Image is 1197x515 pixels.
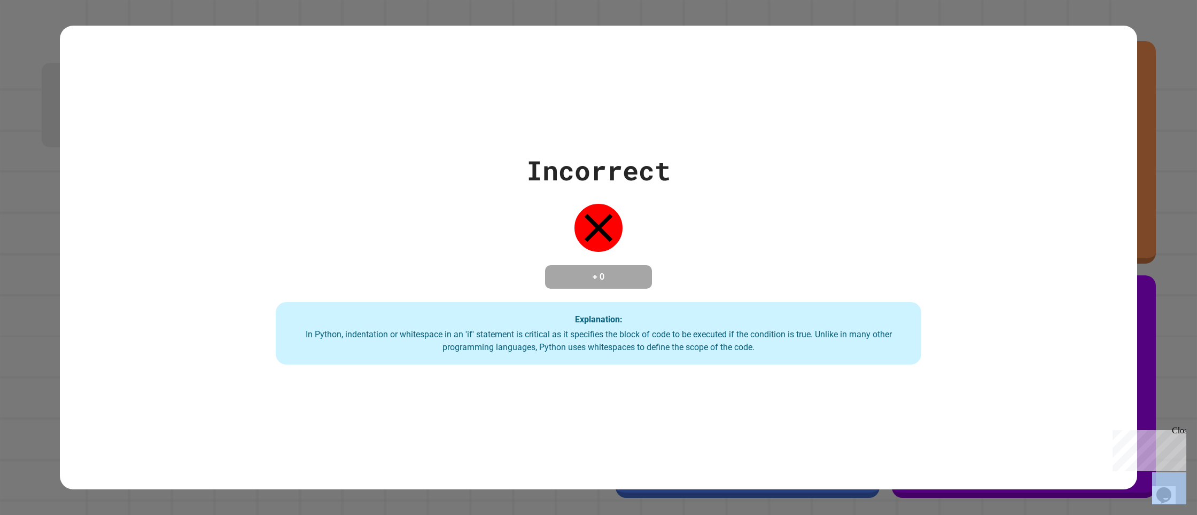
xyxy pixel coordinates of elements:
div: Incorrect [526,150,671,191]
div: In Python, indentation or whitespace in an 'if' statement is critical as it specifies the block o... [286,328,911,354]
div: Chat with us now!Close [4,4,74,68]
h4: + 0 [556,271,641,283]
strong: Explanation: [575,314,623,324]
iframe: chat widget [1152,472,1186,504]
iframe: chat widget [1108,426,1186,471]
